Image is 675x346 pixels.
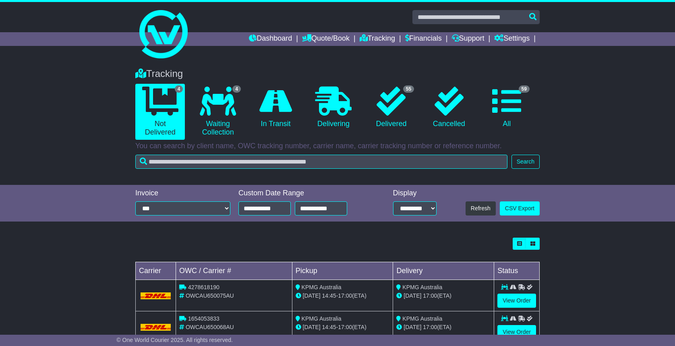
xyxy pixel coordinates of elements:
[188,284,219,290] span: 4278618190
[186,292,234,299] span: OWCAU650075AU
[402,315,442,322] span: KPMG Australia
[141,324,171,330] img: DHL.png
[466,201,496,215] button: Refresh
[303,292,321,299] span: [DATE]
[366,84,416,131] a: 55 Delivered
[193,84,242,140] a: 4 Waiting Collection
[302,284,342,290] span: KPMG Australia
[393,262,494,280] td: Delivery
[251,84,300,131] a: In Transit
[402,284,442,290] span: KPMG Australia
[396,323,491,331] div: (ETA)
[175,85,183,93] span: 4
[135,84,185,140] a: 4 Not Delivered
[322,292,336,299] span: 14:45
[405,32,442,46] a: Financials
[135,142,540,151] p: You can search by client name, OWC tracking number, carrier name, carrier tracking number or refe...
[494,262,540,280] td: Status
[188,315,219,322] span: 1654053833
[238,189,368,198] div: Custom Date Range
[393,189,437,198] div: Display
[176,262,292,280] td: OWC / Carrier #
[302,32,350,46] a: Quote/Book
[396,292,491,300] div: (ETA)
[136,262,176,280] td: Carrier
[322,324,336,330] span: 14:45
[338,292,352,299] span: 17:00
[500,201,540,215] a: CSV Export
[360,32,395,46] a: Tracking
[292,262,393,280] td: Pickup
[303,324,321,330] span: [DATE]
[296,292,390,300] div: - (ETA)
[135,189,230,198] div: Invoice
[423,292,437,299] span: 17:00
[404,292,421,299] span: [DATE]
[452,32,485,46] a: Support
[519,85,530,93] span: 59
[482,84,532,131] a: 59 All
[131,68,544,80] div: Tracking
[404,324,421,330] span: [DATE]
[116,337,233,343] span: © One World Courier 2025. All rights reserved.
[186,324,234,330] span: OWCAU650068AU
[423,324,437,330] span: 17:00
[338,324,352,330] span: 17:00
[494,32,530,46] a: Settings
[302,315,342,322] span: KPMG Australia
[249,32,292,46] a: Dashboard
[424,84,474,131] a: Cancelled
[497,325,536,339] a: View Order
[232,85,241,93] span: 4
[309,84,358,131] a: Delivering
[296,323,390,331] div: - (ETA)
[141,292,171,299] img: DHL.png
[497,294,536,308] a: View Order
[403,85,414,93] span: 55
[511,155,540,169] button: Search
